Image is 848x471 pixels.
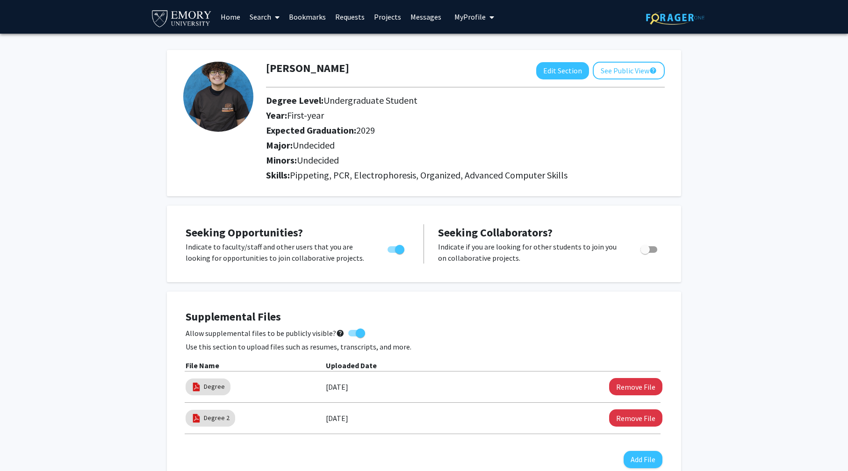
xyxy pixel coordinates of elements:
mat-icon: help [336,328,345,339]
button: See Public View [593,62,665,79]
span: Allow supplemental files to be publicly visible? [186,328,345,339]
label: [DATE] [326,410,348,426]
h4: Supplemental Files [186,310,662,324]
img: Profile Picture [183,62,253,132]
button: Add File [624,451,662,468]
h2: Minors: [266,155,665,166]
b: File Name [186,361,219,370]
button: Remove Degree 2 File [609,409,662,427]
span: Undergraduate Student [323,94,417,106]
img: Emory University Logo [151,7,213,29]
a: Degree [204,382,225,392]
button: Remove Degree File [609,378,662,395]
img: ForagerOne Logo [646,10,704,25]
p: Use this section to upload files such as resumes, transcripts, and more. [186,341,662,352]
div: Toggle [384,241,410,255]
span: Seeking Collaborators? [438,225,553,240]
a: Degree 2 [204,413,230,423]
span: Undecided [293,139,335,151]
span: Seeking Opportunities? [186,225,303,240]
h2: Year: [266,110,612,121]
label: [DATE] [326,379,348,395]
b: Uploaded Date [326,361,377,370]
span: 2029 [356,124,375,136]
p: Indicate to faculty/staff and other users that you are looking for opportunities to join collabor... [186,241,370,264]
h2: Degree Level: [266,95,612,106]
h2: Expected Graduation: [266,125,612,136]
a: Bookmarks [284,0,331,33]
span: First-year [287,109,324,121]
span: My Profile [454,12,486,21]
a: Search [245,0,284,33]
img: pdf_icon.png [191,382,201,392]
h2: Major: [266,140,665,151]
iframe: Chat [7,429,40,464]
a: Messages [406,0,446,33]
p: Indicate if you are looking for other students to join you on collaborative projects. [438,241,623,264]
img: pdf_icon.png [191,413,201,423]
span: Undecided [297,154,339,166]
h2: Skills: [266,170,665,181]
a: Requests [331,0,369,33]
mat-icon: help [649,65,657,76]
button: Edit Section [536,62,589,79]
div: Toggle [637,241,662,255]
a: Home [216,0,245,33]
h1: [PERSON_NAME] [266,62,349,75]
a: Projects [369,0,406,33]
span: Pippeting, PCR, Electrophoresis, Organized, Advanced Computer Skills [290,169,568,181]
